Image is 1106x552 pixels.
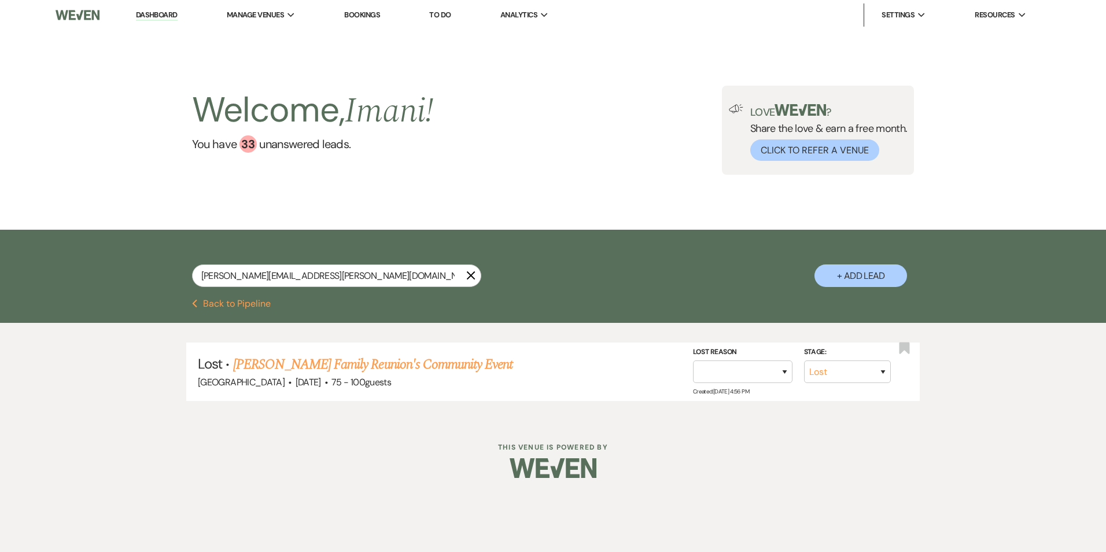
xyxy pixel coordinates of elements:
span: [DATE] [296,376,321,388]
span: Manage Venues [227,9,284,21]
span: Settings [882,9,915,21]
span: Lost [198,355,222,373]
p: Love ? [750,104,908,117]
button: + Add Lead [814,264,907,287]
span: 75 - 100 guests [331,376,391,388]
div: 33 [239,135,257,153]
img: weven-logo-green.svg [775,104,826,116]
input: Search by name, event date, email address or phone number [192,264,481,287]
span: Imani ! [345,84,433,138]
label: Lost Reason [693,346,792,359]
span: Created: [DATE] 4:56 PM [693,388,749,395]
span: Analytics [500,9,537,21]
a: [PERSON_NAME] Family Reunion's Community Event [233,354,513,375]
img: loud-speaker-illustration.svg [729,104,743,113]
a: Dashboard [136,10,178,21]
div: Share the love & earn a free month. [743,104,908,161]
button: Back to Pipeline [192,299,271,308]
img: Weven Logo [510,448,596,488]
a: You have 33 unanswered leads. [192,135,434,153]
button: Click to Refer a Venue [750,139,879,161]
h2: Welcome, [192,86,434,135]
a: Bookings [344,10,380,20]
label: Stage: [804,346,891,359]
span: Resources [975,9,1015,21]
span: [GEOGRAPHIC_DATA] [198,376,285,388]
a: To Do [429,10,451,20]
img: Weven Logo [56,3,99,27]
